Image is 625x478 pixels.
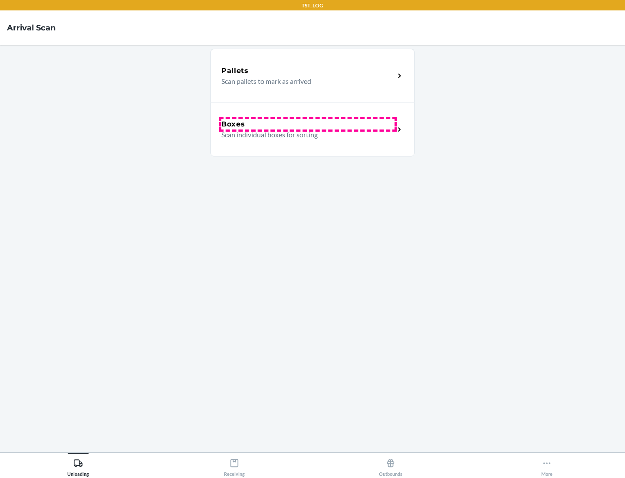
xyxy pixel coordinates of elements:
[221,66,249,76] h5: Pallets
[211,103,414,156] a: BoxesScan individual boxes for sorting
[379,455,402,477] div: Outbounds
[221,129,388,140] p: Scan individual boxes for sorting
[541,455,553,477] div: More
[469,453,625,477] button: More
[221,119,245,129] h5: Boxes
[312,453,469,477] button: Outbounds
[156,453,312,477] button: Receiving
[221,76,388,86] p: Scan pallets to mark as arrived
[302,2,323,10] p: TST_LOG
[7,22,56,33] h4: Arrival Scan
[224,455,245,477] div: Receiving
[67,455,89,477] div: Unloading
[211,49,414,103] a: PalletsScan pallets to mark as arrived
